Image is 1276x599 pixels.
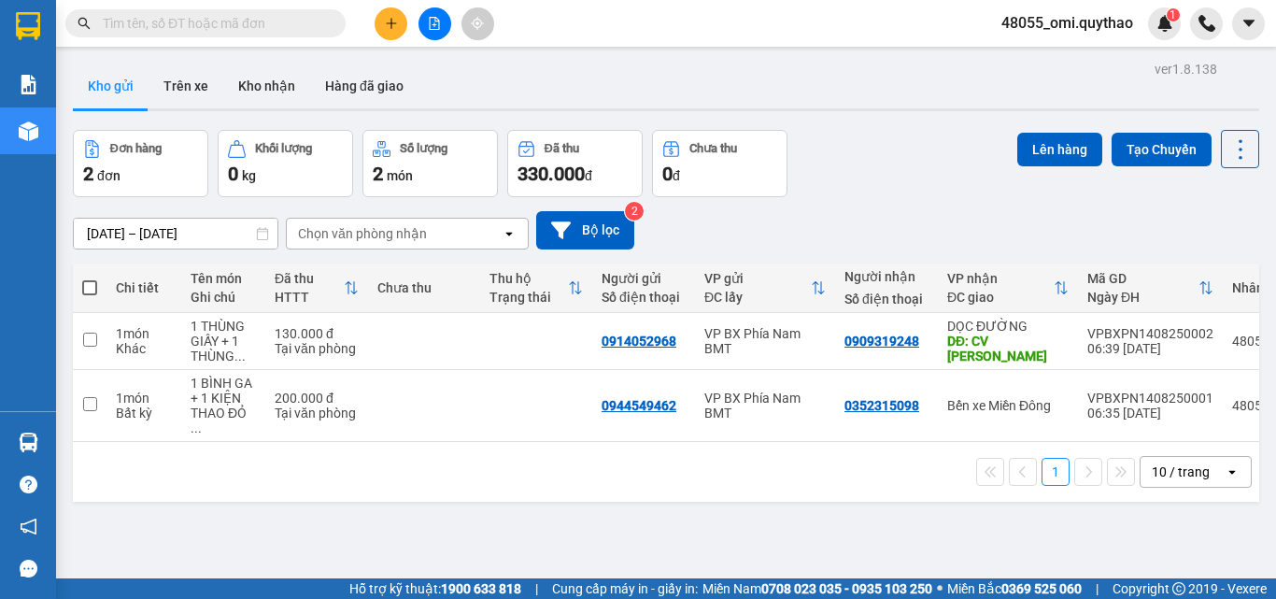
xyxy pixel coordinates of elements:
button: Đã thu330.000đ [507,130,643,197]
span: đ [673,168,680,183]
img: logo-vxr [16,12,40,40]
button: 1 [1042,458,1070,486]
span: 48055_omi.quythao [986,11,1148,35]
div: VP BX Phía Nam BMT [704,391,826,421]
div: Tại văn phòng [275,341,359,356]
span: kg [242,168,256,183]
div: 1 món [116,326,172,341]
div: Tại văn phòng [275,406,359,421]
span: đơn [97,168,121,183]
span: Miền Bắc [947,578,1082,599]
th: Toggle SortBy [480,264,592,313]
button: Kho gửi [73,64,149,108]
div: 130.000 đ [275,326,359,341]
div: 1 THÙNG GIẤY + 1 THÙNG XỐP [191,319,256,364]
img: warehouse-icon [19,121,38,141]
div: Người nhận [844,269,929,284]
div: Số lượng [400,142,447,155]
button: Lên hàng [1017,133,1102,166]
span: đ [585,168,592,183]
span: 2 [83,163,93,185]
div: 1 BÌNH GA + 1 KIỆN THAO ĐỎ + + 1 BẾP GA [191,376,256,435]
span: search [78,17,91,30]
div: 0944549462 [602,398,676,413]
div: DỌC ĐƯỜNG [947,319,1069,334]
button: Khối lượng0kg [218,130,353,197]
span: 330.000 [517,163,585,185]
div: 1 món [116,391,172,406]
div: Đơn hàng [110,142,162,155]
span: Miền Nam [702,578,932,599]
div: Ngày ĐH [1087,290,1198,305]
div: Số điện thoại [844,292,929,307]
div: Trạng thái [489,290,568,305]
div: Chi tiết [116,280,172,295]
span: notification [20,518,37,535]
div: VP BX Phía Nam BMT [704,326,826,356]
svg: open [1225,464,1240,479]
span: message [20,560,37,578]
img: icon-new-feature [1156,15,1173,32]
div: VPBXPN1408250001 [1087,391,1213,406]
span: file-add [428,17,441,30]
button: Số lượng2món [362,130,498,197]
span: aim [471,17,484,30]
img: phone-icon [1198,15,1215,32]
div: 0914052968 [602,334,676,349]
span: ⚪️ [937,585,943,592]
div: DĐ: CV THANH LỄ [947,334,1069,364]
button: Tạo Chuyến [1112,133,1212,166]
div: Mã GD [1087,271,1198,286]
span: Cung cấp máy in - giấy in: [552,578,698,599]
button: plus [375,7,407,40]
svg: open [502,226,517,241]
button: Hàng đã giao [310,64,418,108]
span: plus [385,17,398,30]
div: ĐC giao [947,290,1054,305]
button: aim [461,7,494,40]
span: copyright [1172,582,1185,595]
div: Tên món [191,271,256,286]
strong: 0708 023 035 - 0935 103 250 [761,581,932,596]
div: Chọn văn phòng nhận [298,224,427,243]
th: Toggle SortBy [1078,264,1223,313]
div: Số điện thoại [602,290,686,305]
div: HTTT [275,290,344,305]
div: Thu hộ [489,271,568,286]
div: Chưa thu [689,142,737,155]
div: Đã thu [275,271,344,286]
div: 0352315098 [844,398,919,413]
div: 06:39 [DATE] [1087,341,1213,356]
button: Kho nhận [223,64,310,108]
span: 1 [1170,8,1176,21]
button: Đơn hàng2đơn [73,130,208,197]
div: ĐC lấy [704,290,811,305]
div: 06:35 [DATE] [1087,406,1213,421]
div: 200.000 đ [275,391,359,406]
div: VP gửi [704,271,811,286]
div: Đã thu [545,142,579,155]
span: | [535,578,538,599]
div: VP nhận [947,271,1054,286]
div: Chưa thu [377,280,471,295]
span: question-circle [20,476,37,493]
div: Khối lượng [255,142,312,155]
th: Toggle SortBy [938,264,1078,313]
button: file-add [418,7,451,40]
input: Tìm tên, số ĐT hoặc mã đơn [103,13,323,34]
button: Chưa thu0đ [652,130,787,197]
div: Ghi chú [191,290,256,305]
sup: 1 [1167,8,1180,21]
strong: 0369 525 060 [1001,581,1082,596]
span: 2 [373,163,383,185]
div: Bến xe Miền Đông [947,398,1069,413]
span: ... [234,349,246,364]
span: 0 [662,163,673,185]
span: Hỗ trợ kỹ thuật: [349,578,521,599]
div: VPBXPN1408250002 [1087,326,1213,341]
button: Bộ lọc [536,211,634,250]
div: 10 / trang [1152,463,1210,481]
div: 0909319248 [844,334,919,349]
input: Select a date range. [74,219,277,249]
strong: 1900 633 818 [441,581,521,596]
